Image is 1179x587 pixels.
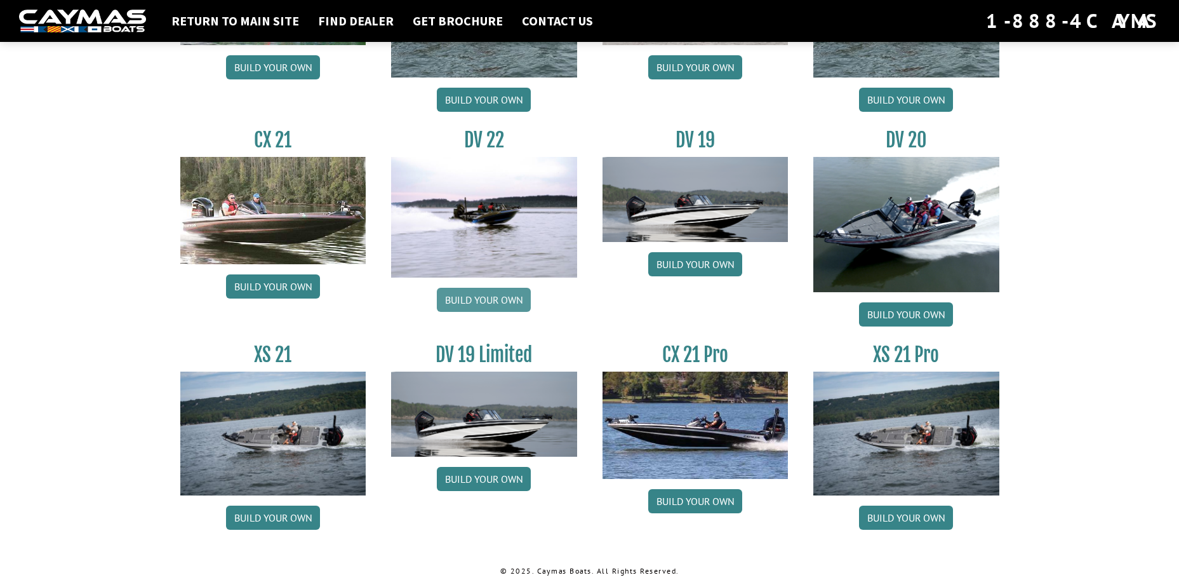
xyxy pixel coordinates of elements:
[226,506,320,530] a: Build your own
[516,13,599,29] a: Contact Us
[180,128,366,152] h3: CX 21
[226,274,320,299] a: Build your own
[437,288,531,312] a: Build your own
[603,157,789,242] img: dv-19-ban_from_website_for_caymas_connect.png
[437,467,531,491] a: Build your own
[406,13,509,29] a: Get Brochure
[813,372,999,496] img: XS_21_thumbnail.jpg
[391,157,577,278] img: DV22_original_motor_cropped_for_caymas_connect.jpg
[603,343,789,367] h3: CX 21 Pro
[312,13,400,29] a: Find Dealer
[437,88,531,112] a: Build your own
[19,10,146,33] img: white-logo-c9c8dbefe5ff5ceceb0f0178aa75bf4bb51f6bca0971e226c86eb53dfe498488.png
[180,565,999,577] p: © 2025. Caymas Boats. All Rights Reserved.
[859,302,953,327] a: Build your own
[648,55,742,79] a: Build your own
[859,506,953,530] a: Build your own
[603,372,789,478] img: CX-21Pro_thumbnail.jpg
[391,343,577,367] h3: DV 19 Limited
[813,343,999,367] h3: XS 21 Pro
[859,88,953,112] a: Build your own
[648,252,742,276] a: Build your own
[391,372,577,457] img: dv-19-ban_from_website_for_caymas_connect.png
[391,128,577,152] h3: DV 22
[813,128,999,152] h3: DV 20
[648,489,742,513] a: Build your own
[180,343,366,367] h3: XS 21
[813,157,999,292] img: DV_20_from_website_for_caymas_connect.png
[165,13,305,29] a: Return to main site
[603,128,789,152] h3: DV 19
[180,157,366,264] img: CX21_thumb.jpg
[986,7,1160,35] div: 1-888-4CAYMAS
[226,55,320,79] a: Build your own
[180,372,366,496] img: XS_21_thumbnail.jpg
